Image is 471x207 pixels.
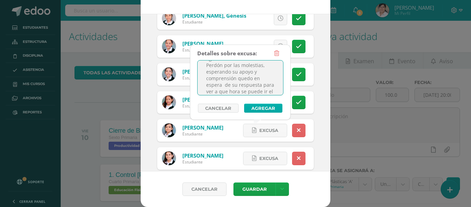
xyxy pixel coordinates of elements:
[182,47,223,53] div: Estudiante
[182,75,223,81] div: Estudiante
[162,95,176,109] img: 5d1465688bcbed30ac7849635956eec9.png
[162,123,176,137] img: 0abc30cd6b958c514123ded02c430265.png
[182,19,246,25] div: Estudiante
[233,182,275,196] button: Guardar
[162,11,176,25] img: d882b782f3b0901a9e1fe35693e5f6e3.png
[182,12,246,19] a: [PERSON_NAME], Génesis
[259,152,278,165] span: Excusa
[162,39,176,53] img: d6e836f5b4b33143cca183a7dff9071e.png
[198,104,239,113] a: Cancelar
[182,159,223,165] div: Estudiante
[197,47,257,60] div: Detalles sobre excusa:
[162,67,176,81] img: f6ac0dc17f11a5f69f1a35c97e7101cf.png
[182,131,223,137] div: Estudiante
[259,124,278,137] span: Excusa
[182,103,223,109] div: Estudiante
[243,152,287,165] a: Excusa
[182,152,223,159] a: [PERSON_NAME]
[182,68,223,75] a: [PERSON_NAME]
[243,124,287,137] a: Excusa
[182,40,223,47] a: [PERSON_NAME]
[182,182,227,196] a: Cancelar
[182,96,223,103] a: [PERSON_NAME]
[162,151,176,165] img: 6ceb8371f51bdc0fd4a74722d82e620f.png
[182,124,223,131] a: [PERSON_NAME]
[244,104,282,113] button: Agregar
